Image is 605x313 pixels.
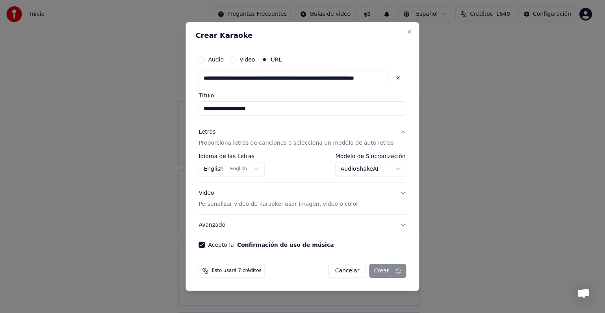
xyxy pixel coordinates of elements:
label: Título [199,93,406,98]
div: Video [199,189,358,208]
div: LetrasProporciona letras de canciones o selecciona un modelo de auto letras [199,153,406,183]
button: Cancelar [328,264,366,278]
label: Idioma de las Letras [199,153,265,159]
button: Acepto la [237,242,334,248]
button: LetrasProporciona letras de canciones o selecciona un modelo de auto letras [199,122,406,153]
label: URL [271,57,282,62]
button: Avanzado [199,215,406,235]
label: Video [239,57,255,62]
h2: Crear Karaoke [195,32,409,39]
label: Audio [208,57,224,62]
button: VideoPersonalizar video de karaoke: usar imagen, video o color [199,183,406,214]
span: Esto usará 7 créditos [212,268,261,274]
label: Modelo de Sincronización [336,153,406,159]
p: Personalizar video de karaoke: usar imagen, video o color [199,200,358,208]
label: Acepto la [208,242,334,248]
p: Proporciona letras de canciones o selecciona un modelo de auto letras [199,139,393,147]
div: Letras [199,128,215,136]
